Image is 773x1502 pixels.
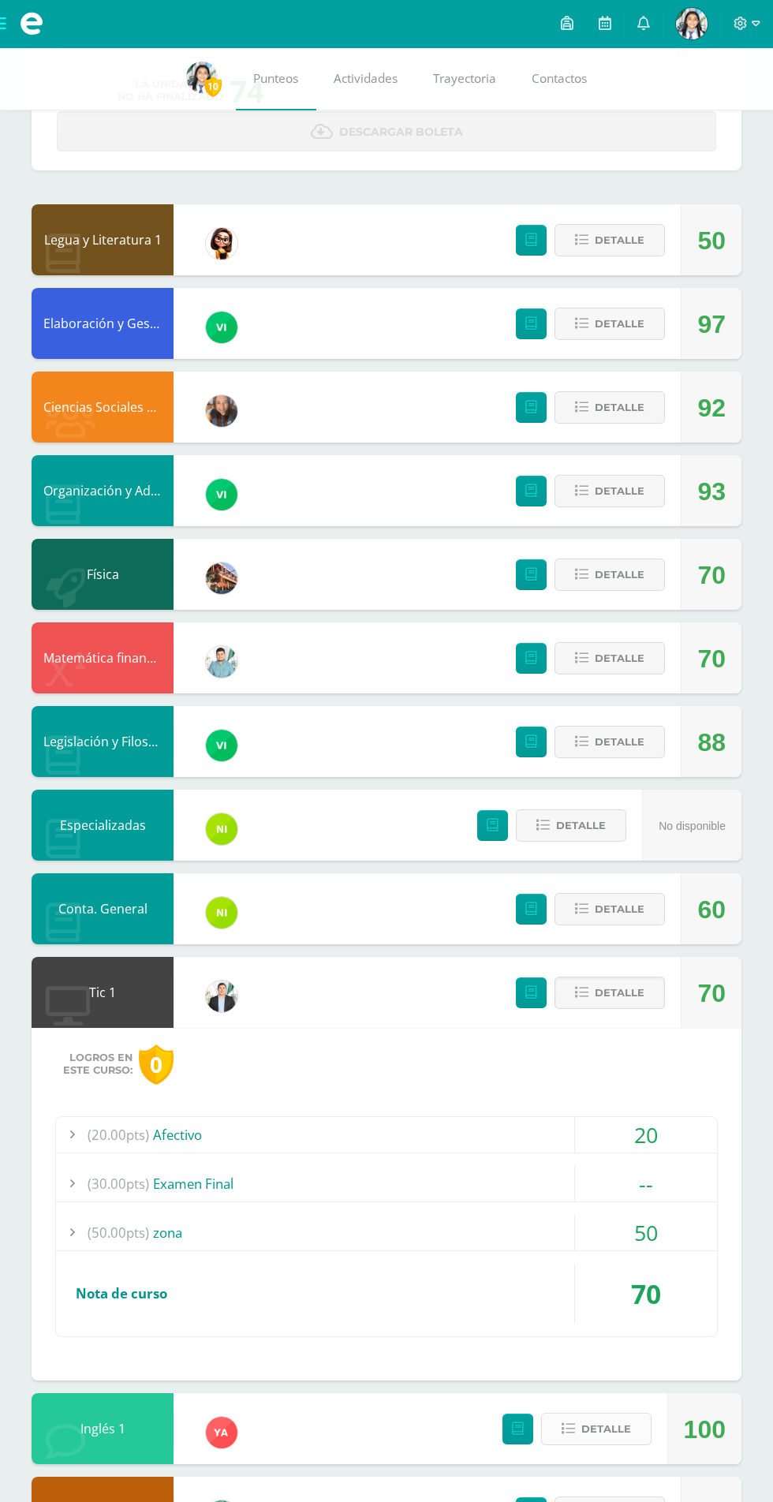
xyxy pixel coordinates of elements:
[659,820,726,832] span: No disponible
[32,455,174,526] div: Organización y Admon.
[56,1166,717,1201] div: Examen Final
[555,893,665,925] button: Detalle
[339,113,463,151] span: Descargar boleta
[32,539,174,610] div: Física
[555,308,665,340] button: Detalle
[697,205,726,276] div: 50
[206,897,237,928] img: ca60df5ae60ada09d1f93a1da4ab2e41.png
[316,47,416,110] a: Actividades
[206,730,237,761] img: a241c2b06c5b4daf9dd7cbc5f490cd0f.png
[581,1414,631,1444] span: Detalle
[595,309,644,338] span: Detalle
[697,540,726,611] div: 70
[206,312,237,343] img: a241c2b06c5b4daf9dd7cbc5f490cd0f.png
[575,1166,717,1201] div: --
[595,727,644,757] span: Detalle
[575,1264,717,1324] div: 70
[595,226,644,255] span: Detalle
[88,1215,149,1250] span: (50.00pts)
[206,646,237,678] img: 3bbeeb896b161c296f86561e735fa0fc.png
[416,47,514,110] a: Trayectoria
[555,559,665,591] button: Detalle
[684,1394,726,1465] div: 100
[697,958,726,1029] div: 70
[32,790,174,861] div: Especializadas
[556,811,606,840] span: Detalle
[206,479,237,510] img: a241c2b06c5b4daf9dd7cbc5f490cd0f.png
[514,47,605,110] a: Contactos
[555,224,665,256] button: Detalle
[204,77,222,96] span: 10
[32,622,174,693] div: Matemática financiera
[595,393,644,422] span: Detalle
[32,873,174,944] div: Conta. General
[32,706,174,777] div: Legislación y Filosofía Empresarial
[516,809,626,842] button: Detalle
[186,62,218,93] img: c8b2554278c2aa8190328a3408ea909e.png
[32,957,174,1028] div: Tic 1
[555,391,665,424] button: Detalle
[56,1215,717,1250] div: zona
[697,874,726,945] div: 60
[206,1417,237,1448] img: 90ee13623fa7c5dbc2270dab131931b4.png
[32,1393,174,1464] div: Inglés 1
[595,560,644,589] span: Detalle
[595,978,644,1007] span: Detalle
[595,476,644,506] span: Detalle
[541,1413,652,1445] button: Detalle
[76,1284,167,1302] span: Nota de curso
[56,1117,717,1153] div: Afectivo
[206,395,237,427] img: 8286b9a544571e995a349c15127c7be6.png
[555,475,665,507] button: Detalle
[32,372,174,443] div: Ciencias Sociales y Formación Ciudadana
[532,70,587,87] span: Contactos
[595,644,644,673] span: Detalle
[32,288,174,359] div: Elaboración y Gestión de Proyectos
[32,204,174,275] div: Legua y Literatura 1
[595,895,644,924] span: Detalle
[206,562,237,594] img: 0a4f8d2552c82aaa76f7aefb013bc2ce.png
[63,1052,133,1077] span: Logros en este curso:
[697,707,726,778] div: 88
[206,228,237,260] img: cddb2fafc80e4a6e526b97ae3eca20ef.png
[697,372,726,443] div: 92
[334,70,398,87] span: Actividades
[676,8,708,39] img: c8b2554278c2aa8190328a3408ea909e.png
[253,70,298,87] span: Punteos
[555,726,665,758] button: Detalle
[555,977,665,1009] button: Detalle
[433,70,496,87] span: Trayectoria
[697,623,726,694] div: 70
[139,1044,174,1085] div: 0
[697,289,726,360] div: 97
[236,47,316,110] a: Punteos
[206,981,237,1012] img: aa2172f3e2372f881a61fb647ea0edf1.png
[575,1117,717,1153] div: 20
[575,1215,717,1250] div: 50
[88,1117,149,1153] span: (20.00pts)
[206,813,237,845] img: ca60df5ae60ada09d1f93a1da4ab2e41.png
[555,642,665,674] button: Detalle
[88,1166,149,1201] span: (30.00pts)
[697,456,726,527] div: 93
